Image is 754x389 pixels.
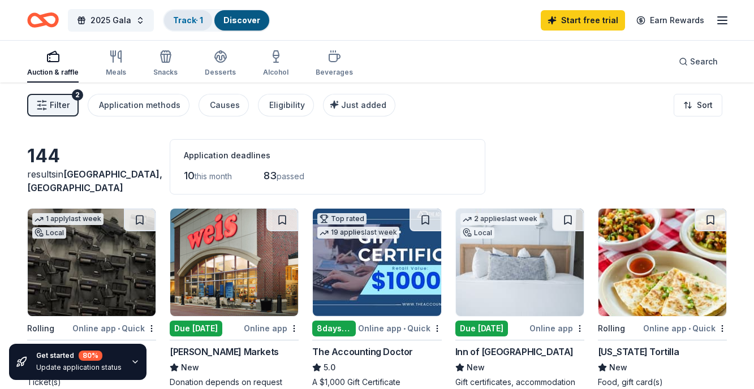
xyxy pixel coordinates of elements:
[541,10,625,31] a: Start free trial
[173,15,203,25] a: Track· 1
[170,321,222,336] div: Due [DATE]
[258,94,314,116] button: Eligibility
[36,363,122,372] div: Update application status
[317,213,367,224] div: Top rated
[199,94,249,116] button: Causes
[27,7,59,33] a: Home
[205,45,236,83] button: Desserts
[153,45,178,83] button: Snacks
[643,321,727,335] div: Online app Quick
[598,209,726,316] img: Image for California Tortilla
[455,345,574,358] div: Inn of [GEOGRAPHIC_DATA]
[184,149,471,162] div: Application deadlines
[153,68,178,77] div: Snacks
[72,321,156,335] div: Online app Quick
[312,321,355,336] div: 8 days left
[27,94,79,116] button: Filter2
[316,45,353,83] button: Beverages
[598,322,625,335] div: Rolling
[27,322,54,335] div: Rolling
[674,94,722,116] button: Sort
[609,361,627,374] span: New
[312,345,413,358] div: The Accounting Doctor
[79,351,102,361] div: 80 %
[72,89,83,101] div: 2
[460,213,540,225] div: 2 applies last week
[27,145,156,167] div: 144
[170,345,279,358] div: [PERSON_NAME] Markets
[32,227,66,239] div: Local
[32,213,104,225] div: 1 apply last week
[184,170,195,181] span: 10
[36,351,122,361] div: Get started
[317,227,399,239] div: 19 applies last week
[27,168,162,193] span: [GEOGRAPHIC_DATA], [GEOGRAPHIC_DATA]
[263,45,288,83] button: Alcohol
[27,45,79,83] button: Auction & raffle
[341,100,386,110] span: Just added
[88,94,189,116] button: Application methods
[99,98,180,112] div: Application methods
[697,98,713,112] span: Sort
[210,98,240,112] div: Causes
[630,10,711,31] a: Earn Rewards
[27,68,79,77] div: Auction & raffle
[403,324,406,333] span: •
[269,98,305,112] div: Eligibility
[106,68,126,77] div: Meals
[118,324,120,333] span: •
[316,68,353,77] div: Beverages
[170,209,298,316] img: Image for Weis Markets
[455,321,508,336] div: Due [DATE]
[91,14,131,27] span: 2025 Gala
[688,324,691,333] span: •
[170,208,299,388] a: Image for Weis MarketsDue [DATE]Online app[PERSON_NAME] MarketsNewDonation depends on request
[324,361,335,374] span: 5.0
[529,321,584,335] div: Online app
[460,227,494,239] div: Local
[223,15,260,25] a: Discover
[195,171,232,181] span: this month
[264,170,277,181] span: 83
[27,208,156,388] a: Image for Tac Ops Laser Tag1 applylast weekLocalRollingOnline app•QuickTac Ops Laser TagNewTicket(s)
[670,50,727,73] button: Search
[244,321,299,335] div: Online app
[313,209,441,316] img: Image for The Accounting Doctor
[106,45,126,83] button: Meals
[598,208,727,388] a: Image for California TortillaRollingOnline app•Quick[US_STATE] TortillaNewFood, gift card(s)
[27,167,156,194] div: results
[163,9,270,32] button: Track· 1Discover
[170,377,299,388] div: Donation depends on request
[323,94,395,116] button: Just added
[456,209,584,316] img: Image for Inn of Cape May
[277,171,304,181] span: passed
[358,321,442,335] div: Online app Quick
[205,68,236,77] div: Desserts
[263,68,288,77] div: Alcohol
[690,55,718,68] span: Search
[28,209,156,316] img: Image for Tac Ops Laser Tag
[27,168,162,193] span: in
[68,9,154,32] button: 2025 Gala
[598,377,727,388] div: Food, gift card(s)
[467,361,485,374] span: New
[598,345,679,358] div: [US_STATE] Tortilla
[50,98,70,112] span: Filter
